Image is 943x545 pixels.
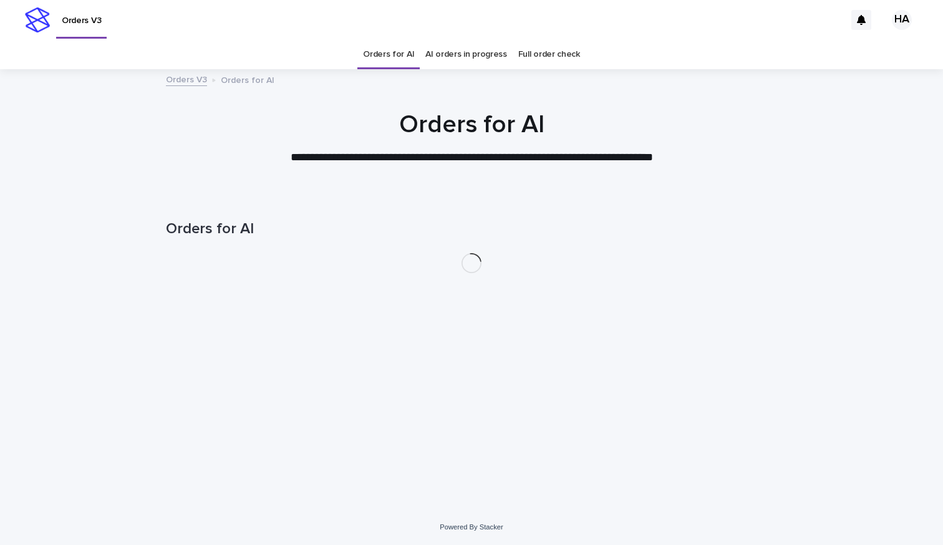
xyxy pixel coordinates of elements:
a: Orders V3 [166,72,207,86]
p: Orders for AI [221,72,274,86]
a: AI orders in progress [425,40,507,69]
img: stacker-logo-s-only.png [25,7,50,32]
h1: Orders for AI [166,220,777,238]
a: Powered By Stacker [440,523,503,531]
a: Orders for AI [363,40,414,69]
div: HA [892,10,912,30]
a: Full order check [518,40,580,69]
h1: Orders for AI [166,110,777,140]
